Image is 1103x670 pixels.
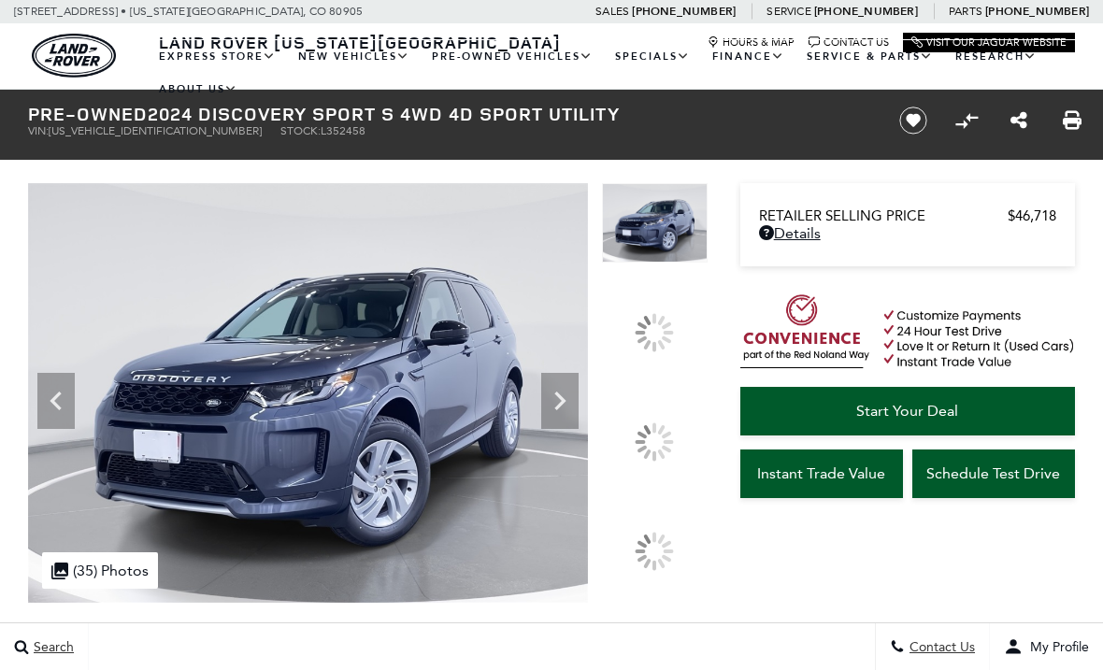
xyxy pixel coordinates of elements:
span: Search [29,639,74,655]
a: Schedule Test Drive [912,449,1075,498]
a: Hours & Map [708,36,795,49]
a: [STREET_ADDRESS] • [US_STATE][GEOGRAPHIC_DATA], CO 80905 [14,5,363,18]
a: Specials [604,40,701,73]
a: Research [944,40,1048,73]
button: Save vehicle [893,106,934,135]
a: Pre-Owned Vehicles [421,40,604,73]
a: Print this Pre-Owned 2024 Discovery Sport S 4WD 4D Sport Utility [1063,109,1082,132]
a: Land Rover [US_STATE][GEOGRAPHIC_DATA] [148,31,572,53]
span: Start Your Deal [856,402,958,420]
span: Contact Us [905,639,975,655]
img: Land Rover [32,34,116,78]
a: [PHONE_NUMBER] [632,4,736,19]
span: L352458 [321,124,365,137]
a: Start Your Deal [740,387,1075,435]
button: Compare vehicle [953,107,981,135]
a: Finance [701,40,795,73]
span: Sales [595,5,629,18]
button: user-profile-menu [990,623,1103,670]
nav: Main Navigation [148,40,1075,106]
a: Instant Trade Value [740,449,903,498]
a: About Us [148,73,249,106]
span: Service [766,5,810,18]
strong: Pre-Owned [28,101,148,126]
span: Schedule Test Drive [926,464,1060,482]
a: [PHONE_NUMBER] [985,4,1089,19]
span: Retailer Selling Price [759,207,1008,224]
a: Details [759,224,1056,242]
span: VIN: [28,124,49,137]
a: New Vehicles [287,40,421,73]
img: Used 2024 Varesine Blue Metallic Land Rover S image 1 [28,183,588,603]
a: Service & Parts [795,40,944,73]
div: (35) Photos [42,552,158,589]
img: Used 2024 Varesine Blue Metallic Land Rover S image 1 [602,183,708,263]
span: Stock: [280,124,321,137]
a: EXPRESS STORE [148,40,287,73]
span: Instant Trade Value [757,464,885,482]
span: [US_VEHICLE_IDENTIFICATION_NUMBER] [49,124,262,137]
a: Contact Us [809,36,889,49]
a: Retailer Selling Price $46,718 [759,207,1056,224]
a: [PHONE_NUMBER] [814,4,918,19]
a: Share this Pre-Owned 2024 Discovery Sport S 4WD 4D Sport Utility [1010,109,1027,132]
span: Parts [949,5,982,18]
span: My Profile [1023,639,1089,655]
a: land-rover [32,34,116,78]
span: Land Rover [US_STATE][GEOGRAPHIC_DATA] [159,31,561,53]
h1: 2024 Discovery Sport S 4WD 4D Sport Utility [28,104,868,124]
a: Visit Our Jaguar Website [911,36,1067,49]
span: $46,718 [1008,207,1056,224]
